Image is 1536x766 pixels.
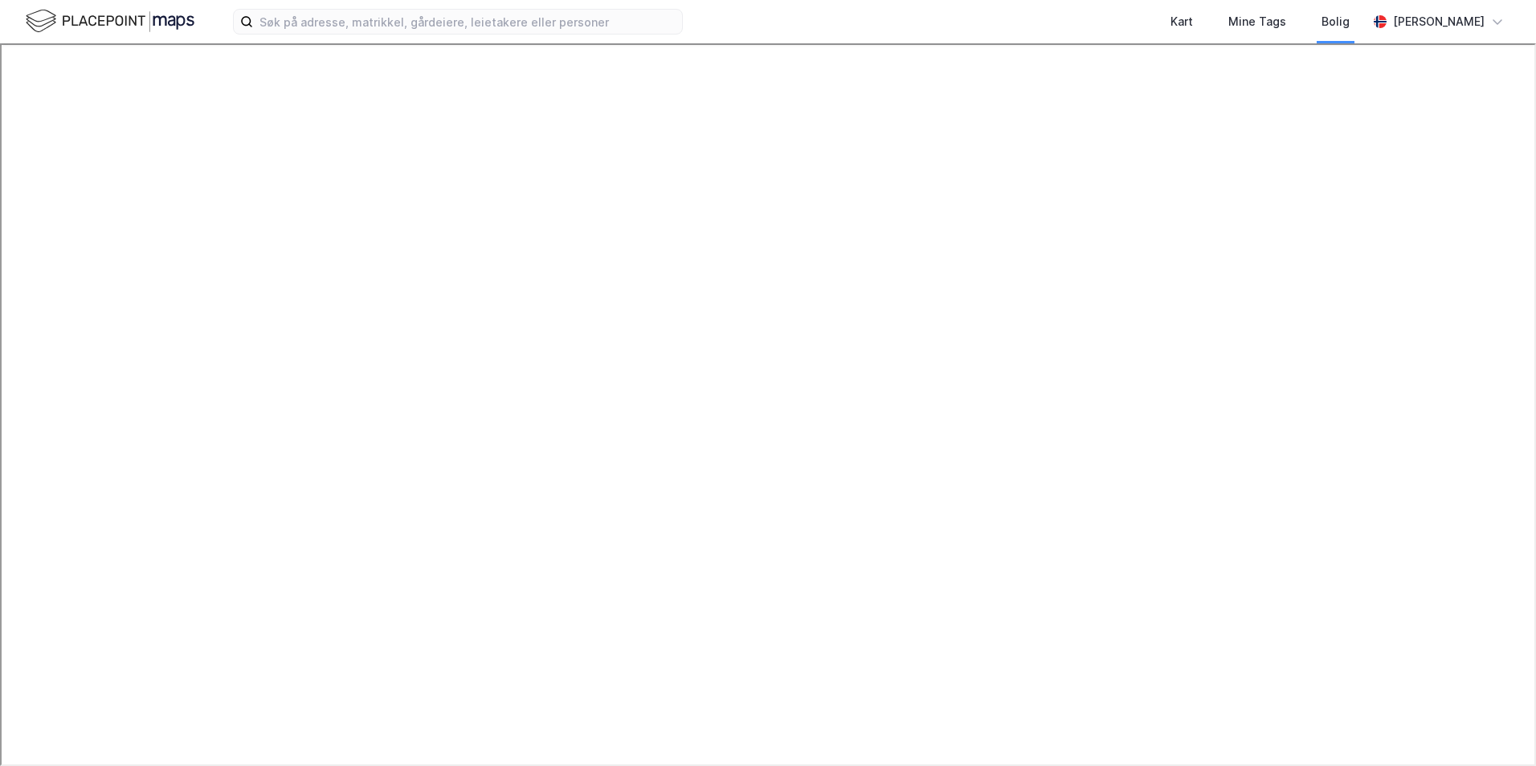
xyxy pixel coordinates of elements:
[253,10,682,34] input: Søk på adresse, matrikkel, gårdeiere, leietakere eller personer
[1322,12,1350,31] div: Bolig
[1393,12,1485,31] div: [PERSON_NAME]
[1456,689,1536,766] iframe: Chat Widget
[26,7,194,35] img: logo.f888ab2527a4732fd821a326f86c7f29.svg
[1170,12,1193,31] div: Kart
[1456,689,1536,766] div: Kontrollprogram for chat
[1228,12,1286,31] div: Mine Tags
